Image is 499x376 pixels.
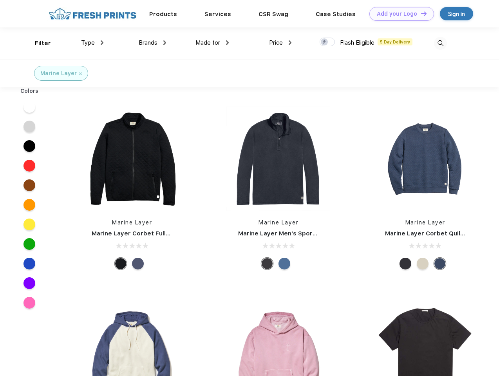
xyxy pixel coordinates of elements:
a: Marine Layer Men's Sport Quarter Zip [238,230,352,237]
span: Made for [195,39,220,46]
span: 5 Day Delivery [378,38,412,45]
img: fo%20logo%202.webp [47,7,139,21]
img: DT [421,11,427,16]
img: dropdown.png [163,40,166,45]
span: Type [81,39,95,46]
a: Marine Layer [112,219,152,226]
div: Black [115,258,127,269]
div: Navy [132,258,144,269]
img: desktop_search.svg [434,37,447,50]
a: Marine Layer [405,219,445,226]
span: Price [269,39,283,46]
div: Oat Heather [417,258,428,269]
img: func=resize&h=266 [80,107,184,211]
img: func=resize&h=266 [373,107,477,211]
div: Charcoal [400,258,411,269]
div: Sign in [448,9,465,18]
a: Products [149,11,177,18]
img: dropdown.png [101,40,103,45]
img: dropdown.png [226,40,229,45]
a: Sign in [440,7,473,20]
a: Marine Layer Corbet Full-Zip Jacket [92,230,200,237]
div: Colors [14,87,45,95]
a: CSR Swag [259,11,288,18]
span: Brands [139,39,157,46]
img: func=resize&h=266 [226,107,331,211]
img: dropdown.png [289,40,291,45]
a: Marine Layer [259,219,298,226]
span: Flash Eligible [340,39,374,46]
div: Deep Denim [278,258,290,269]
div: Add your Logo [377,11,417,17]
div: Filter [35,39,51,48]
div: Charcoal [261,258,273,269]
div: Marine Layer [40,69,77,78]
div: Navy Heather [434,258,446,269]
a: Services [204,11,231,18]
img: filter_cancel.svg [79,72,82,75]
